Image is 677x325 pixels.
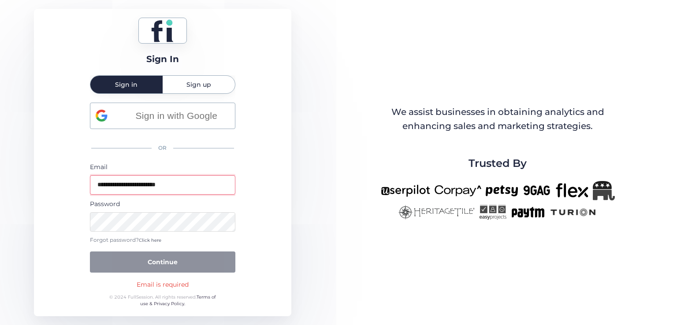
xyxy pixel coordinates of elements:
img: turion-new.png [549,205,597,220]
img: paytm-new.png [511,205,545,220]
img: petsy-new.png [486,181,518,200]
div: We assist businesses in obtaining analytics and enhancing sales and marketing strategies. [381,105,614,133]
div: Sign In [146,52,179,66]
div: © 2024 FullSession. All rights reserved. [105,294,219,307]
div: Forgot password? [90,236,235,244]
div: Email is required [137,280,189,289]
span: Sign in [115,81,138,88]
img: corpay-new.png [435,181,481,200]
img: heritagetile-new.png [398,205,475,220]
span: Sign up [186,81,211,88]
div: OR [90,139,235,158]
div: Password [90,199,235,209]
img: userpilot-new.png [381,181,430,200]
img: 9gag-new.png [522,181,551,200]
img: flex-new.png [556,181,588,200]
span: Click here [139,237,161,243]
span: Sign in with Google [123,108,230,123]
button: Continue [90,251,235,273]
img: Republicanlogo-bw.png [593,181,615,200]
img: easyprojects-new.png [479,205,506,220]
span: Trusted By [469,155,527,172]
div: Email [90,162,235,172]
